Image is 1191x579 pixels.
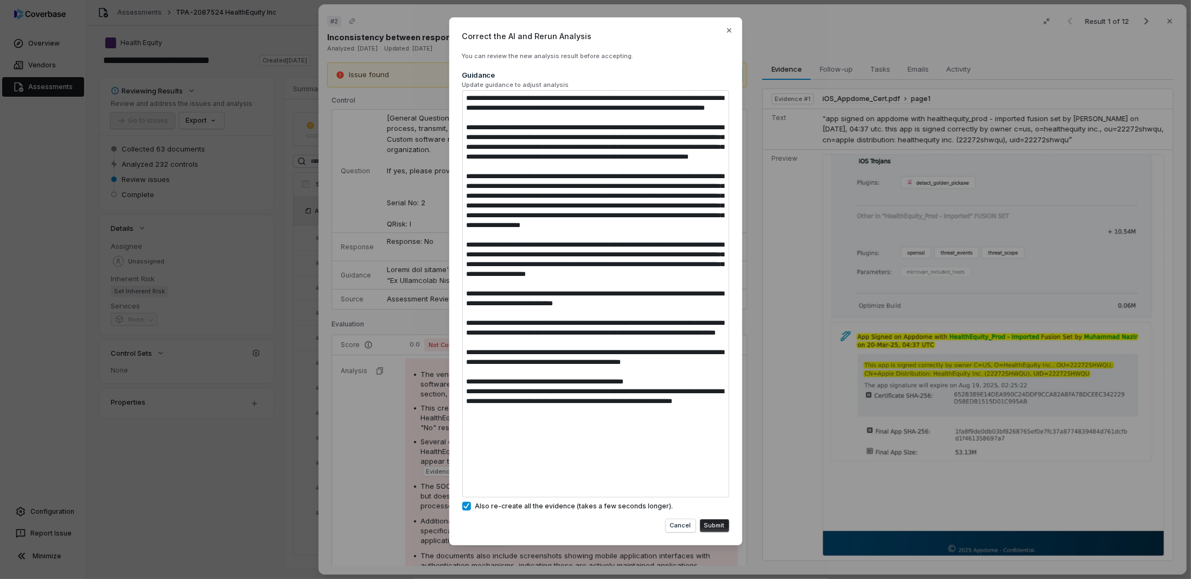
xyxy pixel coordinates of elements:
[700,519,729,532] button: Submit
[462,70,729,80] div: Guidance
[666,519,696,532] button: Cancel
[462,81,729,89] span: Update guidance to adjust analysis
[462,52,634,60] span: You can review the new analysis result before accepting.
[462,502,471,511] button: Also re-create all the evidence (takes a few seconds longer).
[475,502,673,511] span: Also re-create all the evidence (takes a few seconds longer).
[462,30,729,42] span: Correct the AI and Rerun Analysis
